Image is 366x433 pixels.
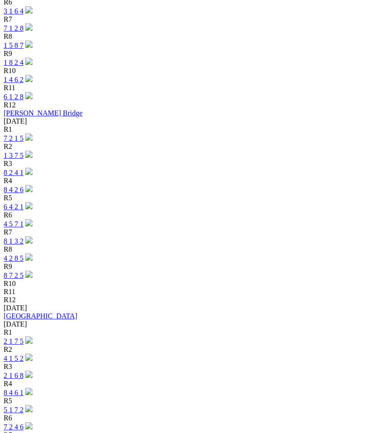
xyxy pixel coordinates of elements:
[4,228,362,236] div: R7
[4,76,23,83] a: 1 4 6 2
[4,24,23,32] a: 7 1 2 8
[4,363,362,371] div: R3
[25,168,33,175] img: play-circle.svg
[4,312,77,320] a: [GEOGRAPHIC_DATA]
[4,272,23,279] a: 8 7 2 5
[25,202,33,209] img: play-circle.svg
[4,372,23,379] a: 2 1 6 8
[4,414,362,422] div: R6
[25,405,33,412] img: play-circle.svg
[4,288,362,296] div: R11
[4,380,362,388] div: R4
[4,15,362,23] div: R7
[4,7,23,15] a: 3 1 6 4
[4,280,362,288] div: R10
[4,101,362,109] div: R12
[4,263,362,271] div: R9
[25,253,33,261] img: play-circle.svg
[4,245,362,253] div: R8
[25,219,33,226] img: play-circle.svg
[4,84,362,92] div: R11
[25,134,33,141] img: play-circle.svg
[25,75,33,82] img: play-circle.svg
[4,125,362,134] div: R1
[4,320,362,328] div: [DATE]
[4,32,362,41] div: R8
[25,271,33,278] img: play-circle.svg
[4,345,362,354] div: R2
[4,59,23,66] a: 1 8 2 4
[25,92,33,99] img: play-circle.svg
[4,423,23,431] a: 7 2 4 6
[25,58,33,65] img: play-circle.svg
[4,67,362,75] div: R10
[25,151,33,158] img: play-circle.svg
[4,328,362,336] div: R1
[25,236,33,244] img: play-circle.svg
[25,336,33,344] img: play-circle.svg
[25,6,33,14] img: play-circle.svg
[4,41,23,49] a: 1 5 8 7
[4,406,23,414] a: 5 1 7 2
[4,169,23,176] a: 8 2 4 1
[4,134,23,142] a: 7 2 1 5
[25,422,33,429] img: play-circle.svg
[4,203,23,211] a: 6 4 2 1
[4,254,23,262] a: 4 2 8 5
[4,237,23,245] a: 8 1 3 2
[4,304,362,312] div: [DATE]
[25,185,33,192] img: play-circle.svg
[4,296,362,304] div: R12
[25,371,33,378] img: play-circle.svg
[25,41,33,48] img: play-circle.svg
[4,93,23,101] a: 6 1 2 8
[4,194,362,202] div: R5
[4,355,23,362] a: 4 1 5 2
[25,23,33,31] img: play-circle.svg
[4,177,362,185] div: R4
[4,337,23,345] a: 2 1 7 5
[25,388,33,395] img: play-circle.svg
[4,160,362,168] div: R3
[4,211,362,219] div: R6
[4,220,23,228] a: 4 5 7 1
[4,109,83,117] a: [PERSON_NAME] Bridge
[4,117,362,125] div: [DATE]
[4,50,362,58] div: R9
[4,389,23,396] a: 8 4 6 1
[4,152,23,159] a: 1 3 7 5
[4,143,362,151] div: R2
[4,397,362,405] div: R5
[25,354,33,361] img: play-circle.svg
[4,186,23,193] a: 8 4 2 6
